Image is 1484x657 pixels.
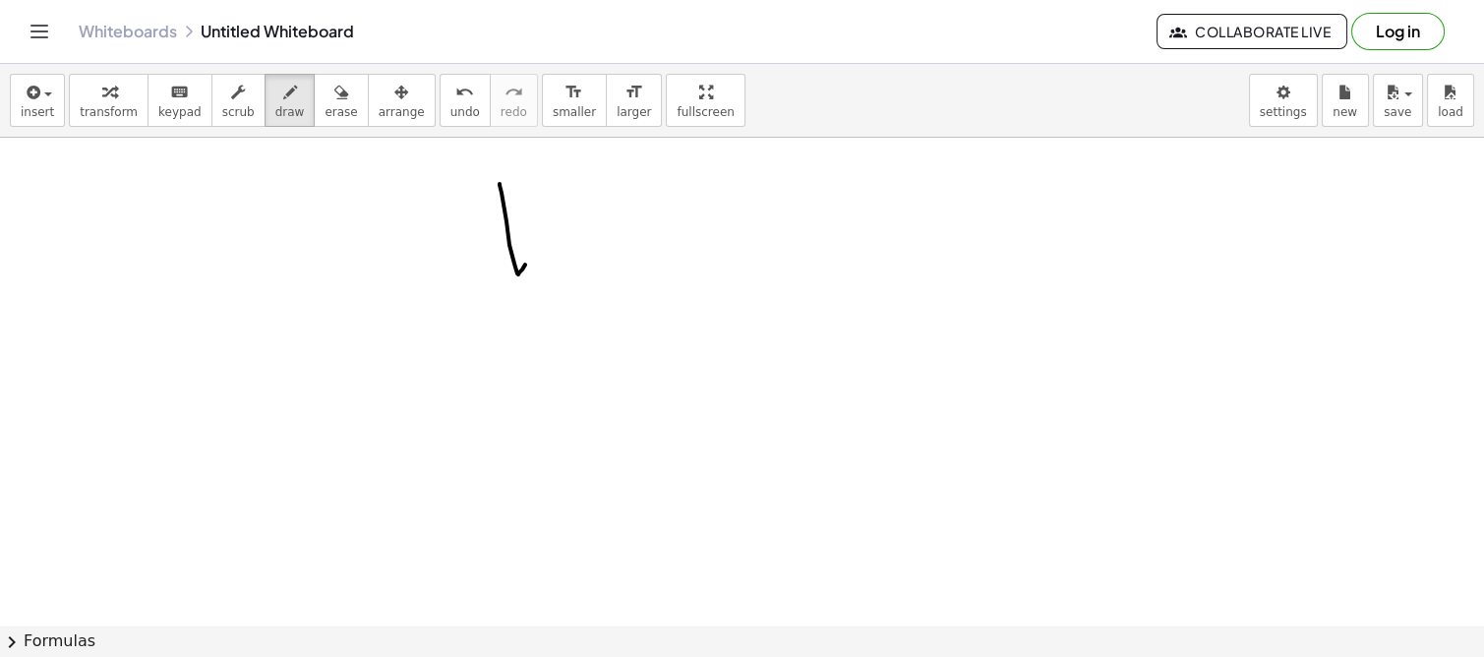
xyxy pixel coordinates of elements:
[211,74,266,127] button: scrub
[21,105,54,119] span: insert
[80,105,138,119] span: transform
[24,16,55,47] button: Toggle navigation
[450,105,480,119] span: undo
[553,105,596,119] span: smaller
[222,105,255,119] span: scrub
[1173,23,1331,40] span: Collaborate Live
[564,81,583,104] i: format_size
[1351,13,1445,50] button: Log in
[170,81,189,104] i: keyboard
[275,105,305,119] span: draw
[69,74,148,127] button: transform
[606,74,662,127] button: format_sizelarger
[314,74,368,127] button: erase
[148,74,212,127] button: keyboardkeypad
[1333,105,1357,119] span: new
[368,74,436,127] button: arrange
[10,74,65,127] button: insert
[1373,74,1423,127] button: save
[79,22,177,41] a: Whiteboards
[666,74,744,127] button: fullscreen
[490,74,538,127] button: redoredo
[542,74,607,127] button: format_sizesmaller
[677,105,734,119] span: fullscreen
[624,81,643,104] i: format_size
[158,105,202,119] span: keypad
[1157,14,1347,49] button: Collaborate Live
[505,81,523,104] i: redo
[617,105,651,119] span: larger
[1427,74,1474,127] button: load
[379,105,425,119] span: arrange
[1322,74,1369,127] button: new
[1384,105,1411,119] span: save
[440,74,491,127] button: undoundo
[265,74,316,127] button: draw
[455,81,474,104] i: undo
[501,105,527,119] span: redo
[325,105,357,119] span: erase
[1260,105,1307,119] span: settings
[1438,105,1463,119] span: load
[1249,74,1318,127] button: settings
